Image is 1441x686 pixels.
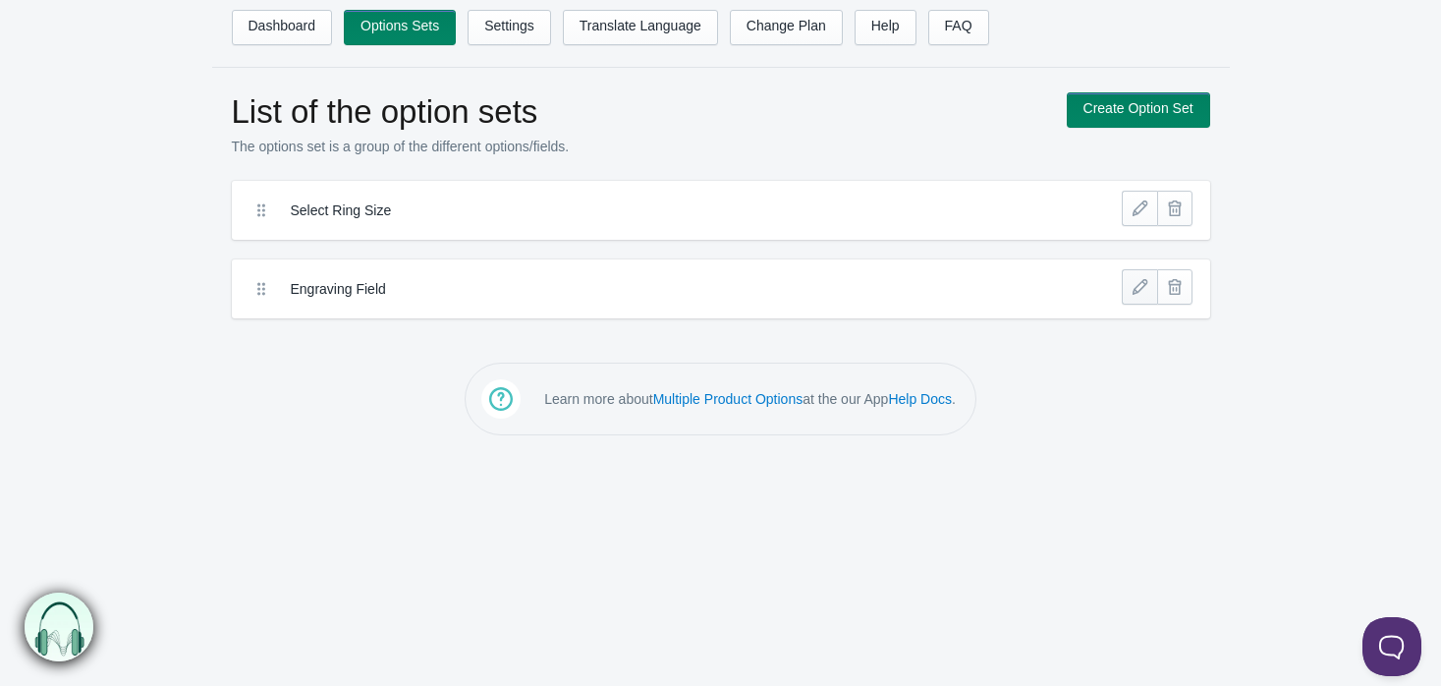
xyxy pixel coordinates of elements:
a: Translate Language [563,10,718,45]
img: bxm.png [26,594,94,662]
a: Change Plan [730,10,843,45]
a: Help Docs [888,391,952,407]
a: FAQ [928,10,989,45]
a: Help [855,10,916,45]
label: Engraving Field [291,279,1007,299]
a: Multiple Product Options [653,391,804,407]
p: The options set is a group of the different options/fields. [232,137,1047,156]
a: Options Sets [344,10,456,45]
p: Learn more about at the our App . [544,389,956,409]
a: Settings [468,10,551,45]
iframe: Toggle Customer Support [1362,617,1421,676]
a: Dashboard [232,10,333,45]
h1: List of the option sets [232,92,1047,132]
label: Select Ring Size [291,200,1007,220]
a: Create Option Set [1067,92,1210,128]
